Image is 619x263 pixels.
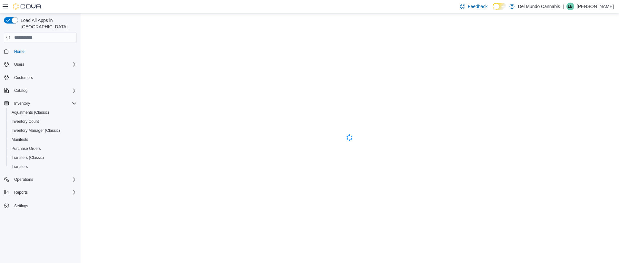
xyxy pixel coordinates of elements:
[14,75,33,80] span: Customers
[468,3,487,10] span: Feedback
[1,86,79,95] button: Catalog
[6,162,79,171] button: Transfers
[9,145,44,152] a: Purchase Orders
[4,44,77,227] nav: Complex example
[566,3,574,10] div: Luis Baez
[9,163,30,170] a: Transfers
[1,47,79,56] button: Home
[12,137,28,142] span: Manifests
[493,3,506,10] input: Dark Mode
[12,61,77,68] span: Users
[1,73,79,82] button: Customers
[14,62,24,67] span: Users
[12,155,44,160] span: Transfers (Classic)
[568,3,573,10] span: LB
[18,17,77,30] span: Load All Apps in [GEOGRAPHIC_DATA]
[12,73,77,82] span: Customers
[9,136,77,143] span: Manifests
[9,109,52,116] a: Adjustments (Classic)
[1,60,79,69] button: Users
[12,202,31,210] a: Settings
[12,201,77,209] span: Settings
[12,176,77,183] span: Operations
[12,189,30,196] button: Reports
[9,109,77,116] span: Adjustments (Classic)
[9,163,77,170] span: Transfers
[518,3,560,10] p: Del Mundo Cannabis
[12,87,30,94] button: Catalog
[9,145,77,152] span: Purchase Orders
[6,117,79,126] button: Inventory Count
[6,144,79,153] button: Purchase Orders
[1,99,79,108] button: Inventory
[14,49,25,54] span: Home
[14,88,27,93] span: Catalog
[9,127,77,134] span: Inventory Manager (Classic)
[12,176,36,183] button: Operations
[14,101,30,106] span: Inventory
[9,154,46,161] a: Transfers (Classic)
[9,118,42,125] a: Inventory Count
[12,128,60,133] span: Inventory Manager (Classic)
[12,100,33,107] button: Inventory
[6,135,79,144] button: Manifests
[12,110,49,115] span: Adjustments (Classic)
[14,177,33,182] span: Operations
[12,74,35,82] a: Customers
[9,127,63,134] a: Inventory Manager (Classic)
[12,47,77,55] span: Home
[12,48,27,55] a: Home
[14,203,28,209] span: Settings
[1,188,79,197] button: Reports
[6,153,79,162] button: Transfers (Classic)
[6,126,79,135] button: Inventory Manager (Classic)
[6,108,79,117] button: Adjustments (Classic)
[13,3,42,10] img: Cova
[12,61,27,68] button: Users
[1,175,79,184] button: Operations
[9,136,31,143] a: Manifests
[9,154,77,161] span: Transfers (Classic)
[12,146,41,151] span: Purchase Orders
[1,201,79,210] button: Settings
[12,189,77,196] span: Reports
[577,3,614,10] p: [PERSON_NAME]
[9,118,77,125] span: Inventory Count
[12,119,39,124] span: Inventory Count
[14,190,28,195] span: Reports
[12,164,28,169] span: Transfers
[563,3,564,10] p: |
[12,87,77,94] span: Catalog
[12,100,77,107] span: Inventory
